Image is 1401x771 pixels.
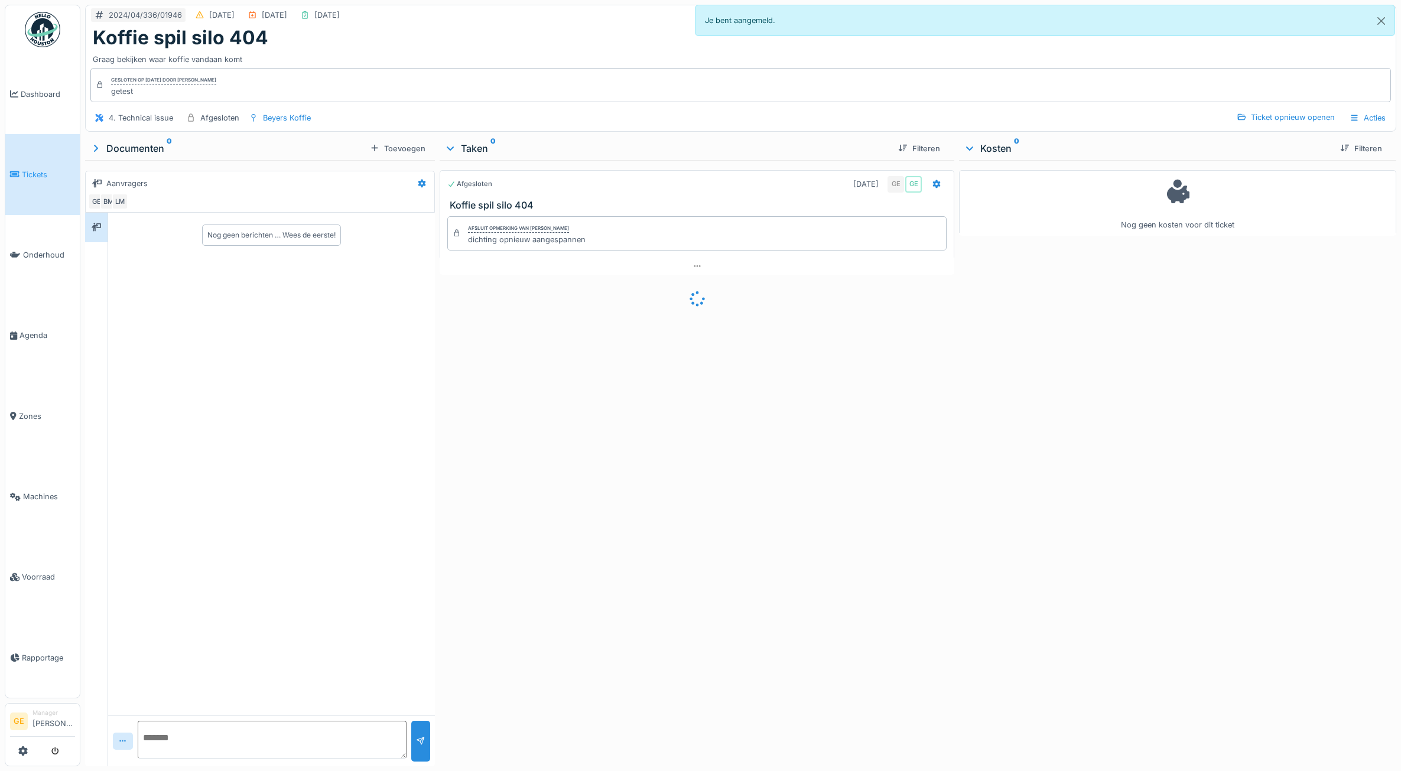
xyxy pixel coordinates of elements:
div: Acties [1344,109,1391,126]
div: GE [905,176,922,193]
div: Kosten [964,141,1331,155]
div: GE [88,193,105,210]
sup: 0 [167,141,172,155]
span: Voorraad [22,571,75,583]
div: Aanvragers [106,178,148,189]
div: Nog geen berichten … Wees de eerste! [207,230,336,240]
div: getest [111,86,216,97]
a: Dashboard [5,54,80,134]
a: Zones [5,376,80,456]
div: Taken [444,141,889,155]
span: Zones [19,411,75,422]
div: [DATE] [209,9,235,21]
img: Badge_color-CXgf-gQk.svg [25,12,60,47]
span: Dashboard [21,89,75,100]
sup: 0 [1014,141,1019,155]
h1: Koffie spil silo 404 [93,27,268,49]
div: [DATE] [853,178,879,190]
a: Rapportage [5,617,80,698]
span: Tickets [22,169,75,180]
div: Manager [32,708,75,717]
div: Ticket opnieuw openen [1232,109,1340,125]
li: GE [10,713,28,730]
div: LM [112,193,128,210]
button: Close [1368,5,1395,37]
div: Graag bekijken waar koffie vandaan komt [93,49,1389,65]
span: Machines [23,491,75,502]
li: [PERSON_NAME] [32,708,75,734]
a: Agenda [5,295,80,376]
a: GE Manager[PERSON_NAME] [10,708,75,737]
div: Nog geen kosten voor dit ticket [967,175,1389,230]
div: Toevoegen [365,141,430,157]
div: Documenten [90,141,365,155]
a: Voorraad [5,537,80,617]
div: [DATE] [314,9,340,21]
span: Rapportage [22,652,75,663]
div: Gesloten op [DATE] door [PERSON_NAME] [111,76,216,84]
sup: 0 [490,141,496,155]
div: BM [100,193,116,210]
a: Onderhoud [5,215,80,295]
div: GE [888,176,904,193]
span: Onderhoud [23,249,75,261]
div: 4. Technical issue [109,112,173,123]
div: Afgesloten [200,112,239,123]
a: Tickets [5,134,80,214]
div: 2024/04/336/01946 [109,9,182,21]
div: Afgesloten [447,179,492,189]
div: Beyers Koffie [263,112,311,123]
div: Afsluit opmerking van [PERSON_NAME] [468,225,569,233]
div: dichting opnieuw aangespannen [468,234,586,245]
div: Filteren [893,141,945,157]
div: Filteren [1335,141,1387,157]
div: [DATE] [262,9,287,21]
a: Machines [5,456,80,536]
span: Agenda [19,330,75,341]
div: Je bent aangemeld. [695,5,1396,36]
h3: Koffie spil silo 404 [450,200,950,211]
